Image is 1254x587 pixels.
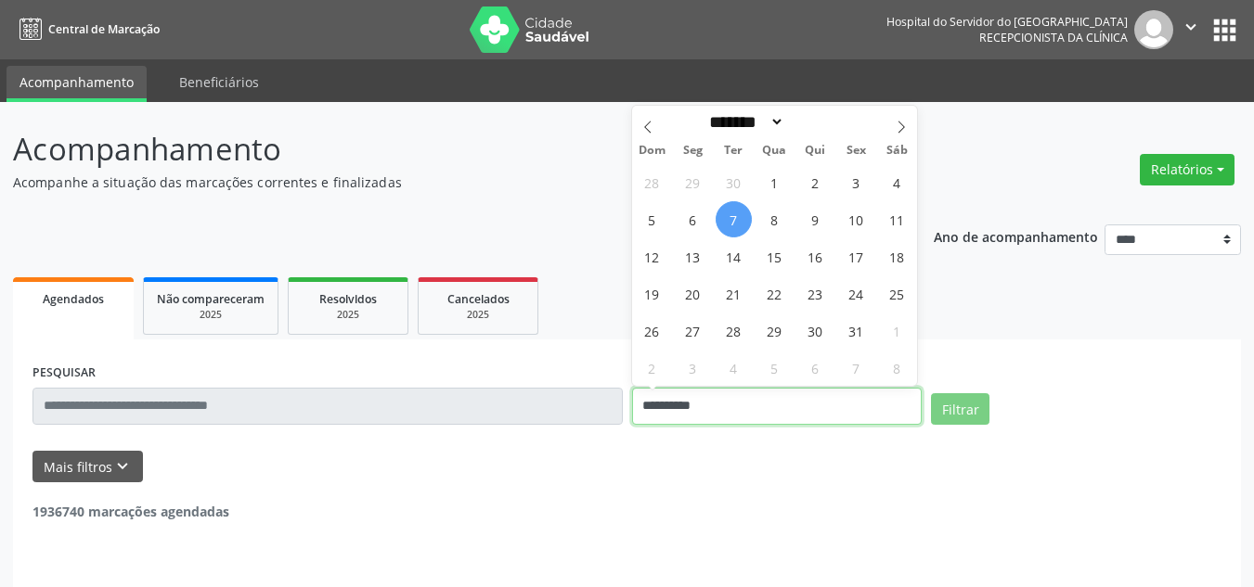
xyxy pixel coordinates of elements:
[447,291,510,307] span: Cancelados
[13,14,160,45] a: Central de Marcação
[797,313,834,349] span: Outubro 30, 2025
[756,313,793,349] span: Outubro 29, 2025
[876,145,917,157] span: Sáb
[756,238,793,274] span: Outubro 15, 2025
[13,172,873,192] p: Acompanhe a situação das marcações correntes e finalizadas
[931,393,989,425] button: Filtrar
[838,238,874,274] span: Outubro 17, 2025
[716,275,752,312] span: Outubro 21, 2025
[675,313,711,349] span: Outubro 27, 2025
[157,308,265,322] div: 2025
[432,308,524,322] div: 2025
[879,238,915,274] span: Outubro 18, 2025
[879,164,915,200] span: Outubro 4, 2025
[934,224,1098,248] p: Ano de acompanhamento
[675,275,711,312] span: Outubro 20, 2025
[675,350,711,386] span: Novembro 3, 2025
[979,30,1128,45] span: Recepcionista da clínica
[634,201,670,237] span: Outubro 5, 2025
[784,112,846,132] input: Year
[634,164,670,200] span: Setembro 28, 2025
[675,201,711,237] span: Outubro 6, 2025
[838,164,874,200] span: Outubro 3, 2025
[675,164,711,200] span: Setembro 29, 2025
[797,201,834,237] span: Outubro 9, 2025
[1140,154,1235,185] button: Relatórios
[319,291,377,307] span: Resolvidos
[797,275,834,312] span: Outubro 23, 2025
[1181,17,1201,37] i: 
[716,313,752,349] span: Outubro 28, 2025
[716,238,752,274] span: Outubro 14, 2025
[1134,10,1173,49] img: img
[634,313,670,349] span: Outubro 26, 2025
[704,112,785,132] select: Month
[32,359,96,388] label: PESQUISAR
[797,350,834,386] span: Novembro 6, 2025
[672,145,713,157] span: Seg
[43,291,104,307] span: Agendados
[166,66,272,98] a: Beneficiários
[1173,10,1209,49] button: 
[838,313,874,349] span: Outubro 31, 2025
[13,126,873,172] p: Acompanhamento
[838,201,874,237] span: Outubro 10, 2025
[835,145,876,157] span: Sex
[879,313,915,349] span: Novembro 1, 2025
[157,291,265,307] span: Não compareceram
[797,164,834,200] span: Outubro 2, 2025
[886,14,1128,30] div: Hospital do Servidor do [GEOGRAPHIC_DATA]
[634,275,670,312] span: Outubro 19, 2025
[716,164,752,200] span: Setembro 30, 2025
[48,21,160,37] span: Central de Marcação
[32,503,229,520] strong: 1936740 marcações agendadas
[675,238,711,274] span: Outubro 13, 2025
[838,350,874,386] span: Novembro 7, 2025
[716,350,752,386] span: Novembro 4, 2025
[838,275,874,312] span: Outubro 24, 2025
[713,145,754,157] span: Ter
[756,275,793,312] span: Outubro 22, 2025
[879,350,915,386] span: Novembro 8, 2025
[756,164,793,200] span: Outubro 1, 2025
[756,350,793,386] span: Novembro 5, 2025
[112,456,133,477] i: keyboard_arrow_down
[756,201,793,237] span: Outubro 8, 2025
[1209,14,1241,46] button: apps
[716,201,752,237] span: Outubro 7, 2025
[302,308,394,322] div: 2025
[879,201,915,237] span: Outubro 11, 2025
[634,350,670,386] span: Novembro 2, 2025
[797,238,834,274] span: Outubro 16, 2025
[879,275,915,312] span: Outubro 25, 2025
[6,66,147,102] a: Acompanhamento
[32,451,143,483] button: Mais filtroskeyboard_arrow_down
[754,145,795,157] span: Qua
[634,238,670,274] span: Outubro 12, 2025
[632,145,673,157] span: Dom
[795,145,835,157] span: Qui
